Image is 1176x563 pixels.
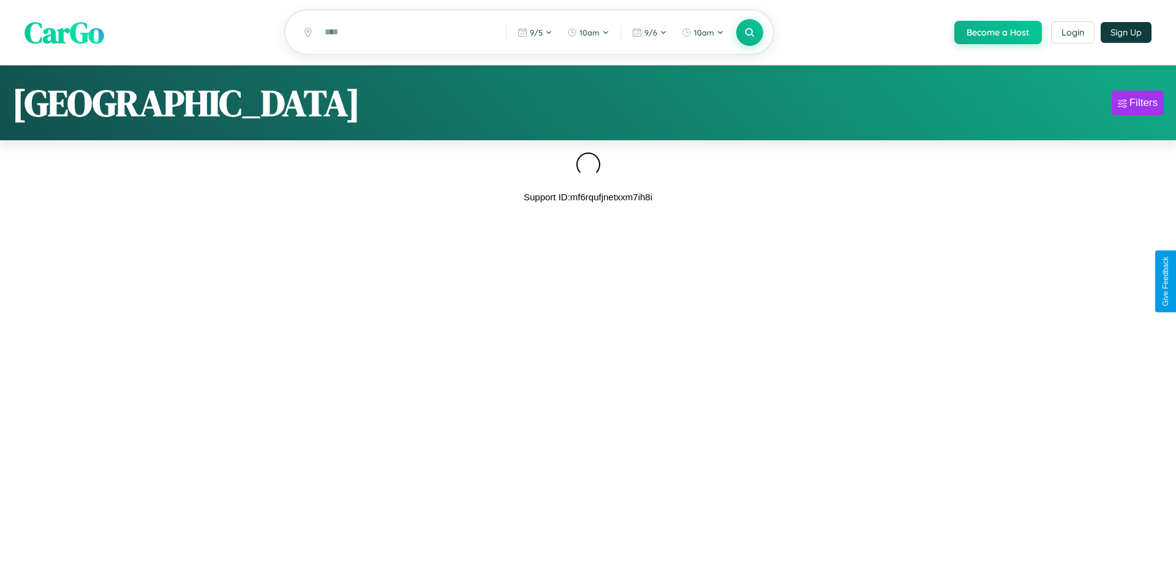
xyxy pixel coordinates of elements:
button: Filters [1112,91,1164,115]
span: 10am [694,28,714,37]
button: 10am [676,23,730,42]
button: Sign Up [1101,22,1151,43]
span: 9 / 5 [530,28,543,37]
span: 9 / 6 [644,28,657,37]
button: Become a Host [954,21,1042,44]
div: Give Feedback [1161,257,1170,306]
h1: [GEOGRAPHIC_DATA] [12,78,360,128]
button: 9/5 [511,23,559,42]
span: CarGo [24,12,104,53]
span: 10am [579,28,600,37]
div: Filters [1129,97,1158,109]
p: Support ID: mf6rqufjnetxxm7ih8i [524,189,652,205]
button: 9/6 [626,23,673,42]
button: Login [1051,21,1095,43]
button: 10am [561,23,616,42]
